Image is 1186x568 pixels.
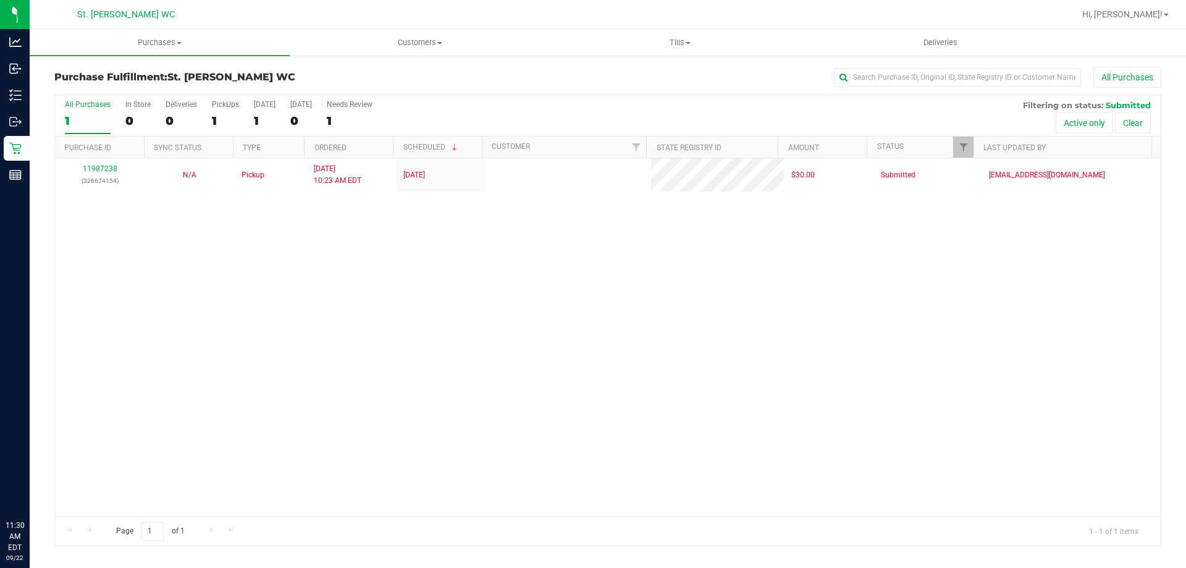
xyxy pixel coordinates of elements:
div: In Store [125,100,151,109]
span: Pickup [242,169,264,181]
a: Filter [953,137,974,158]
a: Tills [550,30,810,56]
span: Not Applicable [183,171,196,179]
span: $30.00 [791,169,815,181]
div: All Purchases [65,100,111,109]
span: St. [PERSON_NAME] WC [167,71,295,83]
span: St. [PERSON_NAME] WC [77,9,175,20]
button: Clear [1115,112,1151,134]
span: Deliveries [907,37,974,48]
iframe: Resource center [12,469,49,506]
span: Submitted [881,169,915,181]
a: Scheduled [403,143,460,151]
div: 1 [327,114,372,128]
inline-svg: Reports [9,169,22,181]
h3: Purchase Fulfillment: [54,72,423,83]
div: Deliveries [166,100,197,109]
span: Purchases [30,37,290,48]
span: Filtering on status: [1023,100,1103,110]
a: Last Updated By [983,143,1046,152]
a: 11987238 [83,164,117,173]
a: Purchase ID [64,143,111,152]
button: All Purchases [1093,67,1161,88]
a: Sync Status [154,143,201,152]
span: Hi, [PERSON_NAME]! [1082,9,1163,19]
div: PickUps [212,100,239,109]
a: Status [877,142,904,151]
a: Filter [626,137,646,158]
span: Customers [290,37,549,48]
a: State Registry ID [657,143,721,152]
span: 1 - 1 of 1 items [1079,522,1148,540]
a: Amount [788,143,819,152]
span: [DATE] 10:23 AM EDT [314,163,361,187]
p: 09/22 [6,553,24,562]
input: Search Purchase ID, Original ID, State Registry ID or Customer Name... [834,68,1081,87]
a: Customers [290,30,550,56]
div: 1 [254,114,275,128]
inline-svg: Outbound [9,116,22,128]
span: Submitted [1106,100,1151,110]
div: [DATE] [254,100,275,109]
span: Page of 1 [106,522,195,541]
a: Deliveries [810,30,1070,56]
span: [DATE] [403,169,425,181]
a: Customer [492,142,530,151]
inline-svg: Retail [9,142,22,155]
span: [EMAIL_ADDRESS][DOMAIN_NAME] [989,169,1105,181]
div: 0 [290,114,312,128]
div: 0 [125,114,151,128]
inline-svg: Inbound [9,62,22,75]
div: [DATE] [290,100,312,109]
div: Needs Review [327,100,372,109]
div: 1 [212,114,239,128]
a: Type [243,143,261,152]
a: Purchases [30,30,290,56]
a: Ordered [314,143,347,152]
input: 1 [141,522,164,541]
p: (326674154) [62,175,137,187]
inline-svg: Inventory [9,89,22,101]
span: Tills [550,37,809,48]
div: 1 [65,114,111,128]
p: 11:30 AM EDT [6,520,24,553]
div: 0 [166,114,197,128]
button: Active only [1056,112,1113,134]
inline-svg: Analytics [9,36,22,48]
button: N/A [183,169,196,181]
